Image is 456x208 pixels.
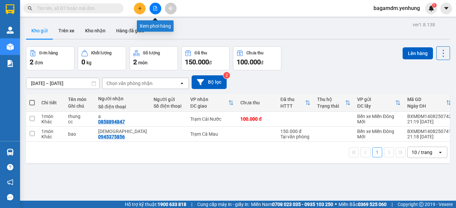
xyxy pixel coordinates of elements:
[185,58,209,66] span: 150.000
[338,201,387,208] span: Miền Bắc
[412,149,432,156] div: 10 / trang
[41,114,61,119] div: 1 món
[98,119,125,124] div: 0858894847
[237,58,261,66] span: 100.000
[30,58,33,66] span: 2
[280,134,310,139] div: Tại văn phòng
[98,129,147,134] div: dieu
[7,164,13,170] span: question-circle
[261,60,263,65] span: đ
[7,43,14,50] img: warehouse-icon
[190,97,228,102] div: VP nhận
[403,47,433,59] button: Lên hàng
[432,3,437,8] sup: 1
[372,147,382,157] button: 1
[317,103,345,109] div: Trạng thái
[181,46,230,70] button: Đã thu150.000đ
[407,129,451,134] div: BXMĐM1408250741
[158,202,186,207] strong: 1900 633 818
[357,97,395,102] div: VP gửi
[68,97,91,102] div: Tên món
[7,27,14,34] img: warehouse-icon
[111,23,150,39] button: Hàng đã giao
[28,6,32,11] span: search
[428,5,434,11] img: icon-new-feature
[53,23,80,39] button: Trên xe
[26,46,74,70] button: Đơn hàng2đơn
[407,103,446,109] div: Ngày ĐH
[192,75,227,89] button: Bộ lọc
[280,129,310,134] div: 150.000 đ
[233,46,281,70] button: Chưa thu100.000đ
[358,202,387,207] strong: 0369 525 060
[240,116,274,122] div: 100.000 đ
[41,100,61,105] div: Chi tiết
[354,94,404,112] th: Toggle SortBy
[440,3,452,14] button: caret-down
[433,3,435,8] span: 1
[154,97,184,102] div: Người gửi
[314,94,354,112] th: Toggle SortBy
[407,134,451,139] div: 21:18 [DATE]
[7,194,13,200] span: message
[150,3,161,14] button: file-add
[443,5,449,11] span: caret-down
[404,94,455,112] th: Toggle SortBy
[419,202,424,207] span: copyright
[168,6,173,11] span: aim
[7,60,14,67] img: solution-icon
[41,129,61,134] div: 1 món
[280,97,305,102] div: Đã thu
[68,103,91,109] div: Ghi chú
[138,60,148,65] span: món
[392,201,393,208] span: |
[98,96,147,101] div: Người nhận
[317,97,345,102] div: Thu hộ
[26,23,53,39] button: Kho gửi
[98,104,147,109] div: Số điện thoại
[26,78,99,89] input: Select a date range.
[133,58,137,66] span: 2
[191,201,192,208] span: |
[125,201,186,208] span: Hỗ trợ kỹ thuật:
[190,131,234,137] div: Trạm Cà Mau
[68,114,91,119] div: thung
[154,103,184,109] div: Số điện thoại
[41,119,61,124] div: Khác
[41,134,61,139] div: Khác
[165,3,177,14] button: aim
[190,116,234,122] div: Trạm Cái Nước
[68,119,91,124] div: cc
[39,51,58,55] div: Đơn hàng
[209,60,212,65] span: đ
[246,51,263,55] div: Chưa thu
[240,100,274,105] div: Chưa thu
[81,58,85,66] span: 0
[368,4,425,12] span: bagamdm.yenhung
[7,149,14,156] img: warehouse-icon
[197,201,249,208] span: Cung cấp máy in - giấy in:
[280,103,305,109] div: HTTT
[357,103,395,109] div: ĐC lấy
[407,119,451,124] div: 21:19 [DATE]
[357,129,401,139] div: Bến xe Miền Đông Mới
[357,114,401,124] div: Bến xe Miền Đông Mới
[138,6,142,11] span: plus
[413,21,435,28] div: ver 1.8.138
[35,60,43,65] span: đơn
[68,131,91,137] div: bao
[272,202,333,207] strong: 0708 023 035 - 0935 103 250
[134,3,146,14] button: plus
[223,72,230,79] sup: 2
[130,46,178,70] button: Số lượng2món
[78,46,126,70] button: Khối lượng0kg
[277,94,314,112] th: Toggle SortBy
[7,179,13,185] span: notification
[143,51,160,55] div: Số lượng
[190,103,228,109] div: ĐC giao
[407,114,451,119] div: BXMĐM1408250742
[80,23,111,39] button: Kho nhận
[153,6,158,11] span: file-add
[335,203,337,206] span: ⚪️
[37,5,116,12] input: Tìm tên, số ĐT hoặc mã đơn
